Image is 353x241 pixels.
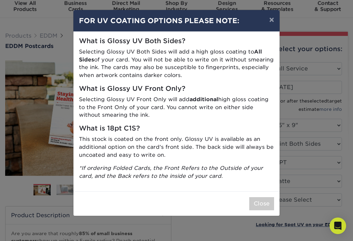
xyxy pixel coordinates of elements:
[79,165,263,179] i: *If ordering Folded Cards, the Front Refers to the Outside of your card, and the Back refers to t...
[79,48,274,79] p: Selecting Glossy UV Both Sides will add a high gloss coating to of your card. You will not be abl...
[79,135,274,159] p: This stock is coated on the front only. Glossy UV is available as an additional option on the car...
[79,16,274,26] h4: FOR UV COATING OPTIONS PLEASE NOTE:
[79,96,274,119] p: Selecting Glossy UV Front Only will add high gloss coating to the Front Only of your card. You ca...
[190,96,218,103] strong: additional
[330,218,346,234] div: Open Intercom Messenger
[249,197,274,210] button: Close
[79,85,274,93] h5: What is Glossy UV Front Only?
[79,125,274,133] h5: What is 18pt C1S?
[264,10,280,29] button: ×
[79,37,274,45] h5: What is Glossy UV Both Sides?
[79,48,262,63] strong: All Sides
